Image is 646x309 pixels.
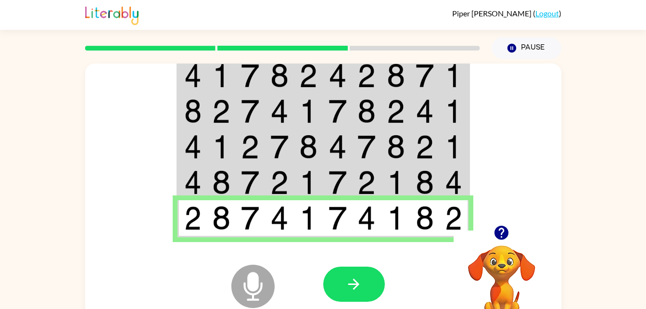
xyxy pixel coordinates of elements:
img: 4 [357,206,376,230]
img: 8 [212,206,230,230]
img: 7 [357,135,376,159]
img: 4 [184,170,202,194]
img: 1 [212,135,230,159]
img: 8 [212,170,230,194]
img: 1 [445,64,462,88]
img: 7 [241,206,259,230]
img: Literably [85,4,139,25]
img: 2 [357,170,376,194]
img: 4 [445,170,462,194]
img: 1 [387,206,405,230]
img: 4 [416,99,434,123]
img: 7 [329,99,347,123]
img: 8 [416,206,434,230]
button: Pause [492,37,561,59]
img: 7 [241,99,259,123]
img: 2 [212,99,230,123]
img: 4 [329,135,347,159]
img: 8 [387,135,405,159]
img: 2 [241,135,259,159]
img: 8 [184,99,202,123]
img: 2 [270,170,289,194]
img: 7 [416,64,434,88]
img: 7 [270,135,289,159]
img: 8 [357,99,376,123]
img: 1 [445,135,462,159]
img: 4 [270,206,289,230]
img: 2 [299,64,317,88]
img: 2 [357,64,376,88]
span: Piper [PERSON_NAME] [452,9,533,18]
img: 1 [299,99,317,123]
img: 8 [416,170,434,194]
a: Logout [535,9,559,18]
img: 7 [241,170,259,194]
img: 1 [387,170,405,194]
div: ( ) [452,9,561,18]
img: 8 [387,64,405,88]
img: 4 [184,64,202,88]
img: 7 [241,64,259,88]
img: 7 [329,170,347,194]
img: 4 [270,99,289,123]
img: 2 [445,206,462,230]
img: 2 [184,206,202,230]
img: 1 [212,64,230,88]
img: 4 [329,64,347,88]
img: 1 [299,206,317,230]
img: 2 [416,135,434,159]
img: 2 [387,99,405,123]
img: 1 [299,170,317,194]
img: 1 [445,99,462,123]
img: 4 [184,135,202,159]
img: 7 [329,206,347,230]
img: 8 [270,64,289,88]
img: 8 [299,135,317,159]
